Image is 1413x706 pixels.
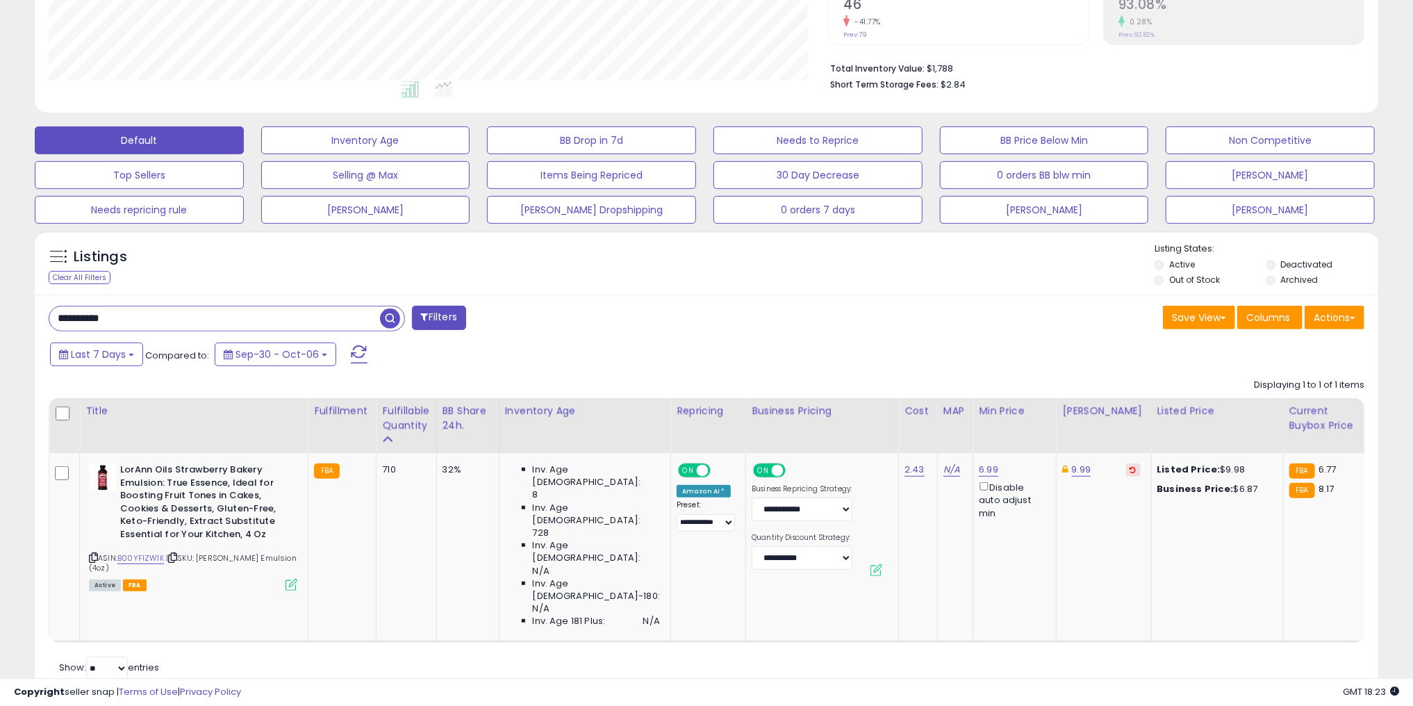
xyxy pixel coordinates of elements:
[1289,463,1315,479] small: FBA
[89,463,297,589] div: ASIN:
[643,615,660,627] span: N/A
[830,59,1354,76] li: $1,788
[85,404,302,418] div: Title
[754,465,772,477] span: ON
[533,615,606,627] span: Inv. Age 181 Plus:
[117,552,164,564] a: B00YFIZW1K
[940,196,1149,224] button: [PERSON_NAME]
[382,463,425,476] div: 710
[943,404,967,418] div: MAP
[487,196,696,224] button: [PERSON_NAME] Dropshipping
[215,343,336,366] button: Sep-30 - Oct-06
[679,465,697,477] span: ON
[709,465,731,477] span: OFF
[533,577,660,602] span: Inv. Age [DEMOGRAPHIC_DATA]-180:
[1125,17,1152,27] small: 0.28%
[904,463,925,477] a: 2.43
[1118,31,1155,39] small: Prev: 92.82%
[843,31,867,39] small: Prev: 79
[235,347,319,361] span: Sep-30 - Oct-06
[904,404,932,418] div: Cost
[1343,685,1399,698] span: 2025-10-14 18:23 GMT
[1169,258,1195,270] label: Active
[752,484,852,494] label: Business Repricing Strategy:
[533,463,660,489] span: Inv. Age [DEMOGRAPHIC_DATA]:
[1157,482,1234,495] b: Business Price:
[1166,196,1375,224] button: [PERSON_NAME]
[35,126,244,154] button: Default
[533,602,549,615] span: N/A
[1254,379,1364,392] div: Displaying 1 to 1 of 1 items
[71,347,126,361] span: Last 7 Days
[533,565,549,577] span: N/A
[487,161,696,189] button: Items Being Repriced
[1157,404,1278,418] div: Listed Price
[487,126,696,154] button: BB Drop in 7d
[677,485,731,498] div: Amazon AI *
[784,465,806,477] span: OFF
[35,196,244,224] button: Needs repricing rule
[74,247,127,267] h5: Listings
[830,79,939,90] b: Short Term Storage Fees:
[830,63,925,74] b: Total Inventory Value:
[1281,274,1319,286] label: Archived
[941,78,966,91] span: $2.84
[261,196,470,224] button: [PERSON_NAME]
[1163,306,1235,329] button: Save View
[505,404,665,418] div: Inventory Age
[50,343,143,366] button: Last 7 Days
[1319,463,1337,476] span: 6.77
[261,161,470,189] button: Selling @ Max
[979,463,998,477] a: 6.99
[533,502,660,527] span: Inv. Age [DEMOGRAPHIC_DATA]:
[1166,161,1375,189] button: [PERSON_NAME]
[533,489,538,501] span: 8
[1157,483,1273,495] div: $6.87
[59,661,159,674] span: Show: entries
[180,685,241,698] a: Privacy Policy
[713,196,923,224] button: 0 orders 7 days
[1157,463,1273,476] div: $9.98
[145,349,209,362] span: Compared to:
[677,500,735,532] div: Preset:
[14,685,65,698] strong: Copyright
[677,404,740,418] div: Repricing
[1281,258,1333,270] label: Deactivated
[314,404,370,418] div: Fulfillment
[1305,306,1364,329] button: Actions
[1169,274,1220,286] label: Out of Stock
[1062,404,1145,418] div: [PERSON_NAME]
[119,685,178,698] a: Terms of Use
[89,552,297,573] span: | SKU: [PERSON_NAME] Emulsion (4oz)
[443,404,493,433] div: BB Share 24h.
[533,539,660,564] span: Inv. Age [DEMOGRAPHIC_DATA]:
[89,580,121,591] span: All listings currently available for purchase on Amazon
[14,686,241,699] div: seller snap | |
[1237,306,1303,329] button: Columns
[412,306,466,330] button: Filters
[1155,243,1378,256] p: Listing States:
[261,126,470,154] button: Inventory Age
[1289,404,1361,433] div: Current Buybox Price
[35,161,244,189] button: Top Sellers
[382,404,430,433] div: Fulfillable Quantity
[752,533,852,543] label: Quantity Discount Strategy:
[713,126,923,154] button: Needs to Reprice
[850,17,881,27] small: -41.77%
[1319,482,1334,495] span: 8.17
[979,479,1046,520] div: Disable auto adjust min
[1246,311,1290,325] span: Columns
[713,161,923,189] button: 30 Day Decrease
[1072,463,1091,477] a: 9.99
[1157,463,1221,476] b: Listed Price:
[940,126,1149,154] button: BB Price Below Min
[1289,483,1315,498] small: FBA
[943,463,960,477] a: N/A
[752,404,893,418] div: Business Pricing
[940,161,1149,189] button: 0 orders BB blw min
[443,463,488,476] div: 32%
[1166,126,1375,154] button: Non Competitive
[533,527,549,539] span: 728
[123,580,147,591] span: FBA
[979,404,1050,418] div: Min Price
